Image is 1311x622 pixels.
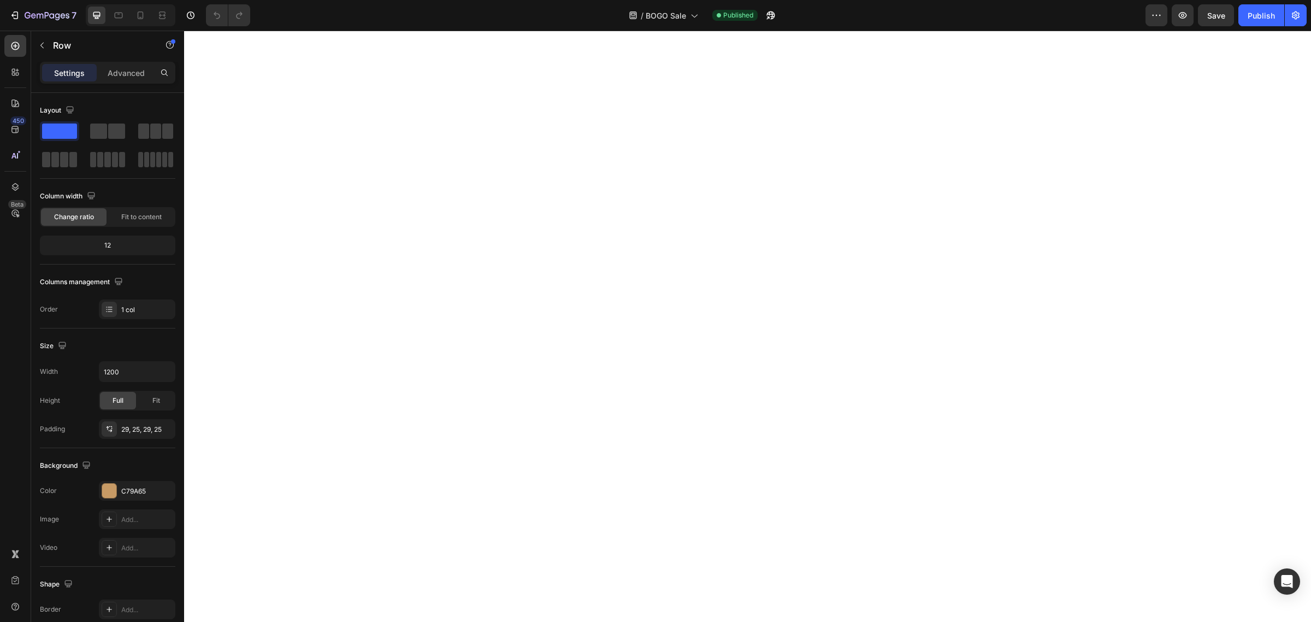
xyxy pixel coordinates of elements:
div: Columns management [40,275,125,290]
div: 12 [42,238,173,253]
span: Change ratio [54,212,94,222]
div: Open Intercom Messenger [1274,568,1300,595]
p: 7 [72,9,76,22]
span: Full [113,396,123,406]
div: 1 col [121,305,173,315]
span: / [641,10,643,21]
div: Column width [40,189,98,204]
div: Padding [40,424,65,434]
div: Add... [121,515,173,525]
div: Image [40,514,59,524]
input: Auto [99,362,175,382]
div: Layout [40,103,76,118]
div: Shape [40,577,75,592]
div: Color [40,486,57,496]
div: Undo/Redo [206,4,250,26]
span: Save [1207,11,1225,20]
span: Published [723,10,753,20]
button: Save [1198,4,1234,26]
div: Height [40,396,60,406]
div: Publish [1248,10,1275,21]
div: Width [40,367,58,377]
div: Background [40,459,93,473]
button: Publish [1238,4,1284,26]
div: Add... [121,605,173,615]
span: BOGO Sale [646,10,686,21]
button: 7 [4,4,81,26]
div: Order [40,304,58,314]
div: Border [40,605,61,614]
div: 29, 25, 29, 25 [121,425,173,435]
div: Size [40,339,69,354]
p: Settings [54,67,85,79]
p: Advanced [108,67,145,79]
div: C79A65 [121,486,173,496]
p: Row [53,39,146,52]
div: 450 [10,116,26,125]
iframe: Design area [184,31,1311,622]
div: Video [40,543,57,553]
span: Fit [152,396,160,406]
div: Beta [8,200,26,209]
div: Add... [121,543,173,553]
span: Fit to content [121,212,162,222]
